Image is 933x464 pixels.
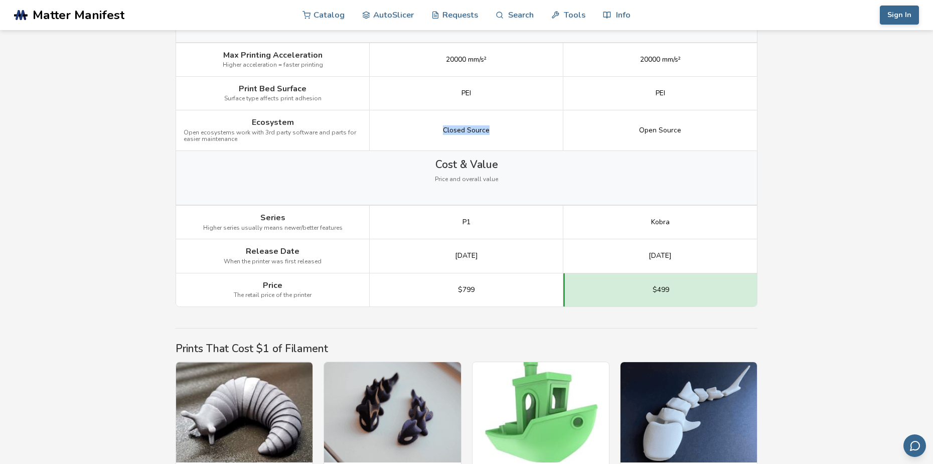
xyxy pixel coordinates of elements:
span: Ecosystem [252,118,294,127]
span: Max Printing Acceleration [223,51,323,60]
span: Surface type affects print adhesion [224,95,322,102]
img: Articulated Mini Dragon [324,362,460,462]
span: When the printer was first released [224,258,322,265]
span: Price [263,281,282,290]
img: Benchy [473,362,609,462]
span: Print Bed Surface [239,84,306,93]
span: Cost & Value [435,159,498,171]
img: Friendly Articulated Slug [176,362,313,462]
span: 20000 mm/s² [640,56,681,64]
span: Closed Source [443,126,490,134]
span: [DATE] [649,252,672,260]
span: The retail price of the printer [234,292,312,299]
span: PEI [656,89,665,97]
span: Series [260,213,285,222]
span: Price and overall value [435,176,498,183]
h2: Prints That Cost $1 of Filament [176,343,757,355]
span: $499 [653,286,669,294]
button: Sign In [880,6,919,25]
button: Send feedback via email [903,434,926,457]
span: PEI [461,89,471,97]
span: Kobra [651,218,670,226]
span: [DATE] [455,252,478,260]
span: P1 [462,218,471,226]
img: Whale Shark Articulated [620,362,757,462]
span: 20000 mm/s² [446,56,487,64]
span: Open Source [639,126,681,134]
span: Release Date [246,247,299,256]
span: Higher acceleration = faster printing [223,62,323,69]
span: Matter Manifest [33,8,124,22]
span: Open ecosystems work with 3rd party software and parts for easier maintenance [184,129,362,143]
span: Higher series usually means newer/better features [203,225,343,232]
span: $799 [458,286,475,294]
